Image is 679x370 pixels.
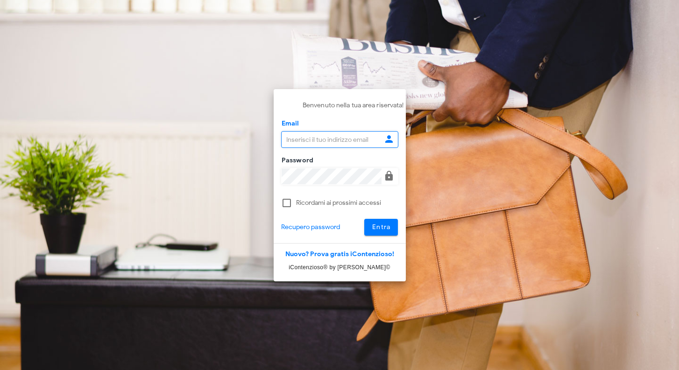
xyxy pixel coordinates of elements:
label: Ricordami ai prossimi accessi [296,198,398,208]
label: Password [279,156,314,165]
span: Entra [372,223,391,231]
p: iContenzioso® by [PERSON_NAME]© [274,263,406,272]
p: Benvenuto nella tua area riservata! [303,100,404,111]
input: Inserisci il tuo indirizzo email [282,132,382,147]
label: Email [279,119,299,128]
button: Entra [364,219,398,236]
a: Recupero password [281,222,340,232]
a: Nuovo? Prova gratis iContenzioso! [285,250,394,258]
